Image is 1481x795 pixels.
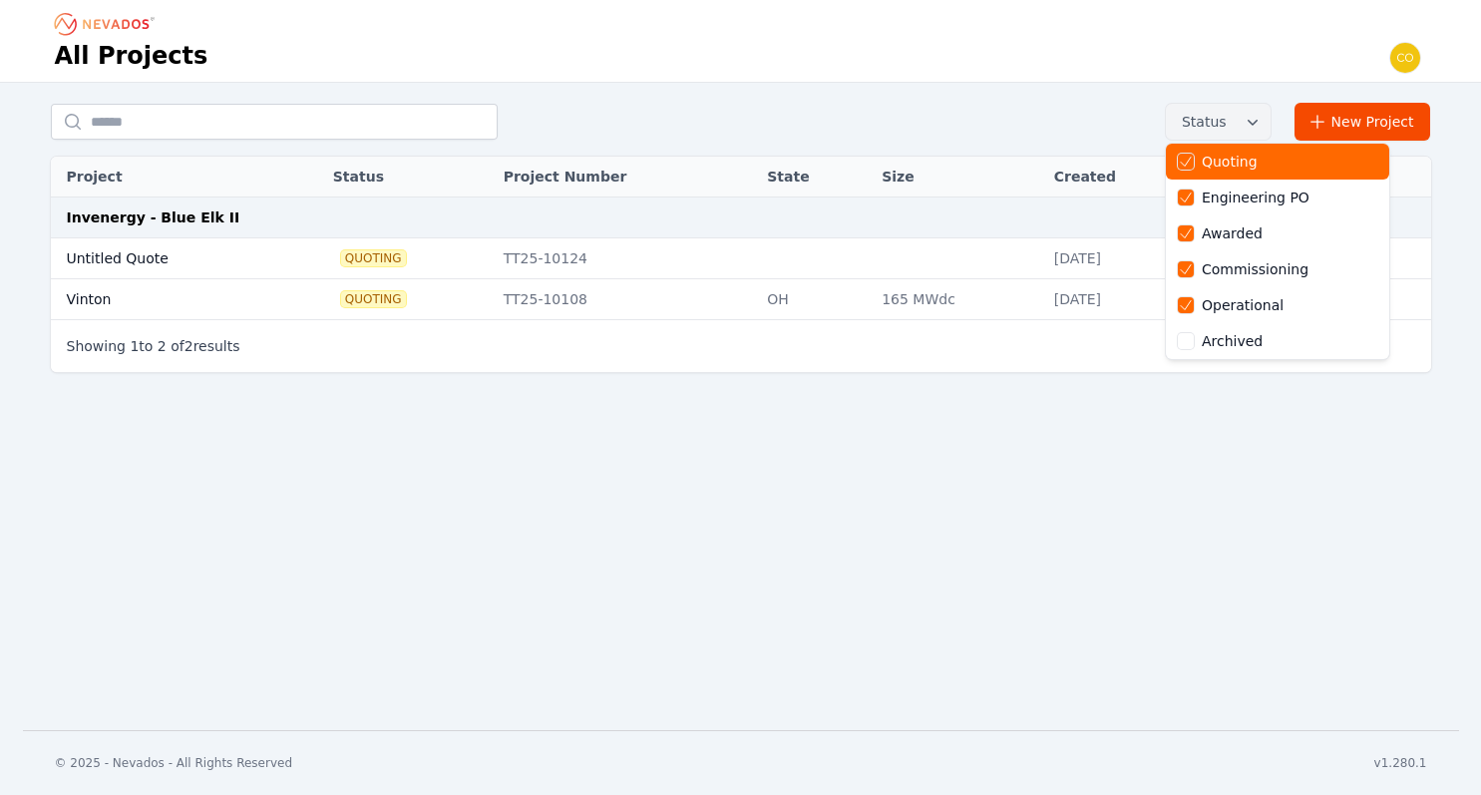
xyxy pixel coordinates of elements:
[1202,331,1263,351] div: Archived
[1202,188,1309,207] div: Engineering PO
[1202,152,1258,172] div: Quoting
[55,755,293,771] div: © 2025 - Nevados - All Rights Reserved
[1374,755,1427,771] div: v1.280.1
[1202,259,1308,279] div: Commissioning
[1166,104,1271,140] button: Status
[1202,295,1284,315] div: Operational
[1174,112,1227,132] span: Status
[1202,223,1263,243] div: Awarded
[1166,144,1389,359] div: Status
